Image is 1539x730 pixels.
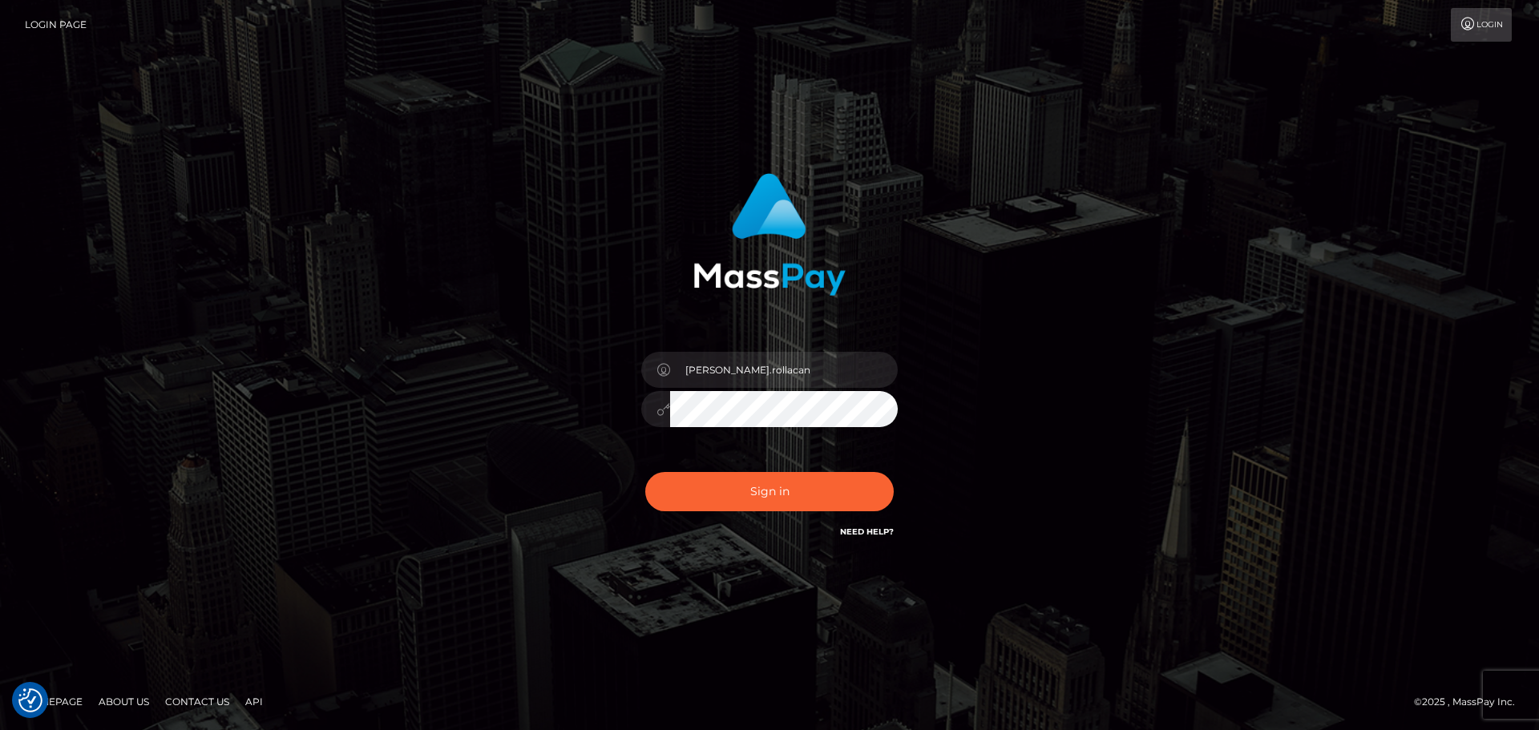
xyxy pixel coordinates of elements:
[92,689,156,714] a: About Us
[693,173,846,296] img: MassPay Login
[18,688,42,712] img: Revisit consent button
[25,8,87,42] a: Login Page
[840,526,894,537] a: Need Help?
[670,352,898,388] input: Username...
[18,689,89,714] a: Homepage
[159,689,236,714] a: Contact Us
[239,689,269,714] a: API
[1414,693,1527,711] div: © 2025 , MassPay Inc.
[18,688,42,712] button: Consent Preferences
[645,472,894,511] button: Sign in
[1451,8,1512,42] a: Login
